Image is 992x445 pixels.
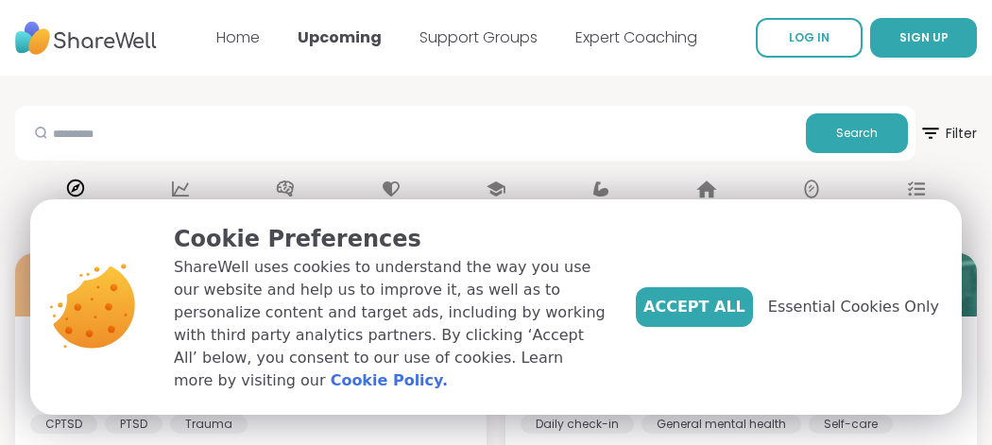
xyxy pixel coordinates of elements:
[768,296,939,318] span: Essential Cookies Only
[919,106,977,161] button: Filter
[298,26,382,48] a: Upcoming
[174,256,606,392] p: ShareWell uses cookies to understand the way you use our website and help us to improve it, as we...
[806,113,908,153] button: Search
[575,26,697,48] a: Expert Coaching
[216,26,260,48] a: Home
[170,415,248,434] div: Trauma
[15,12,157,64] img: ShareWell Nav Logo
[836,125,878,142] span: Search
[30,415,97,434] div: CPTSD
[174,222,606,256] p: Cookie Preferences
[643,296,745,318] span: Accept All
[641,415,801,434] div: General mental health
[809,415,893,434] div: Self-care
[636,287,753,327] button: Accept All
[756,18,863,58] a: LOG IN
[789,29,830,45] span: LOG IN
[919,111,977,156] span: Filter
[331,369,448,392] a: Cookie Policy.
[105,415,162,434] div: PTSD
[419,26,538,48] a: Support Groups
[899,29,949,45] span: SIGN UP
[521,415,634,434] div: Daily check-in
[870,18,977,58] button: SIGN UP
